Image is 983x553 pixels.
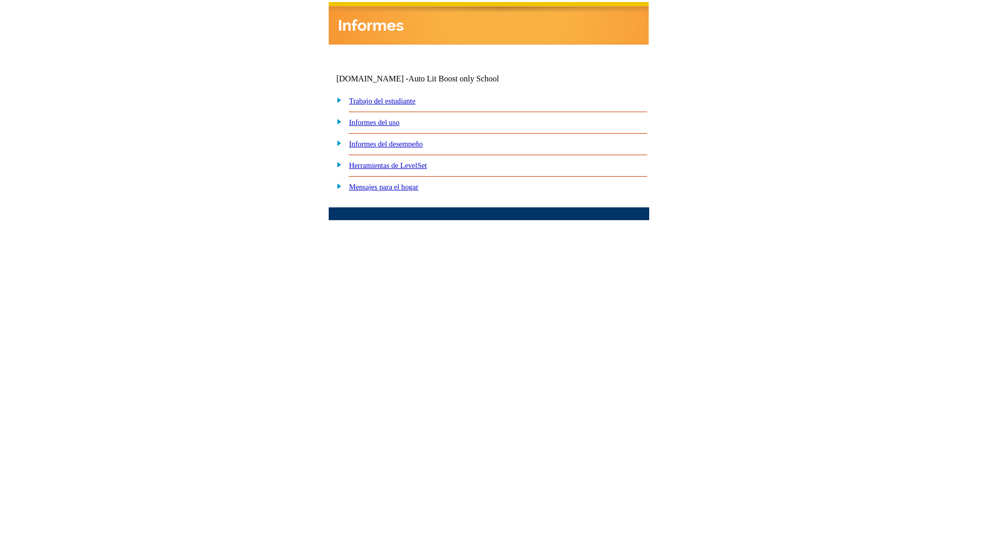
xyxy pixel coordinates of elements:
[336,74,525,83] td: [DOMAIN_NAME] -
[409,74,499,83] nobr: Auto Lit Boost only School
[349,161,427,169] a: Herramientas de LevelSet
[349,118,400,126] a: Informes del uso
[349,183,419,191] a: Mensajes para el hogar
[331,160,342,169] img: plus.gif
[331,138,342,147] img: plus.gif
[349,140,423,148] a: Informes del desempeño
[329,2,649,45] img: header
[331,95,342,104] img: plus.gif
[331,181,342,190] img: plus.gif
[331,117,342,126] img: plus.gif
[349,97,416,105] a: Trabajo del estudiante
